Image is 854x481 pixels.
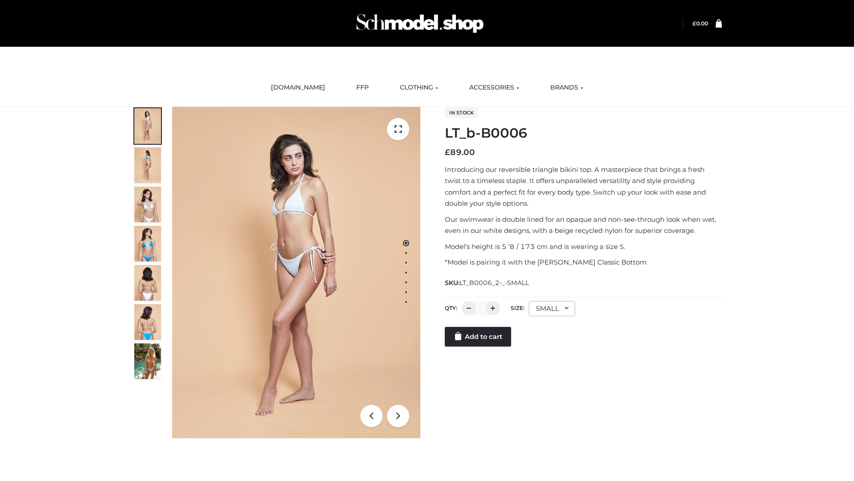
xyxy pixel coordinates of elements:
img: ArielClassicBikiniTop_CloudNine_AzureSky_OW114ECO_2-scaled.jpg [134,147,161,183]
span: LT_B0006_2-_-SMALL [459,279,529,287]
h1: LT_b-B0006 [445,125,722,141]
label: Size: [511,305,524,311]
img: ArielClassicBikiniTop_CloudNine_AzureSky_OW114ECO_8-scaled.jpg [134,304,161,340]
a: BRANDS [544,78,590,98]
p: Model’s height is 5 ‘8 / 173 cm and is wearing a size S. [445,241,722,253]
img: Schmodel Admin 964 [353,6,487,41]
img: ArielClassicBikiniTop_CloudNine_AzureSky_OW114ECO_7-scaled.jpg [134,265,161,301]
p: Our swimwear is double lined for an opaque and non-see-through look when wet, even in our white d... [445,214,722,236]
label: QTY: [445,305,457,311]
bdi: 0.00 [693,20,708,27]
img: ArielClassicBikiniTop_CloudNine_AzureSky_OW114ECO_4-scaled.jpg [134,226,161,261]
a: [DOMAIN_NAME] [264,78,332,98]
img: ArielClassicBikiniTop_CloudNine_AzureSky_OW114ECO_1-scaled.jpg [134,108,161,144]
a: CLOTHING [393,78,445,98]
span: SKU: [445,277,530,288]
img: ArielClassicBikiniTop_CloudNine_AzureSky_OW114ECO_3-scaled.jpg [134,187,161,222]
a: £0.00 [693,20,708,27]
p: Introducing our reversible triangle bikini top. A masterpiece that brings a fresh twist to a time... [445,164,722,209]
div: SMALL [529,301,575,316]
a: ACCESSORIES [463,78,526,98]
img: Arieltop_CloudNine_AzureSky2.jpg [134,343,161,379]
a: Add to cart [445,327,511,346]
a: FFP [350,78,375,98]
p: *Model is pairing it with the [PERSON_NAME] Classic Bottom [445,257,722,268]
span: £ [693,20,696,27]
img: ArielClassicBikiniTop_CloudNine_AzureSky_OW114ECO_1 [172,107,420,438]
span: £ [445,147,450,157]
span: In stock [445,107,478,118]
bdi: 89.00 [445,147,475,157]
